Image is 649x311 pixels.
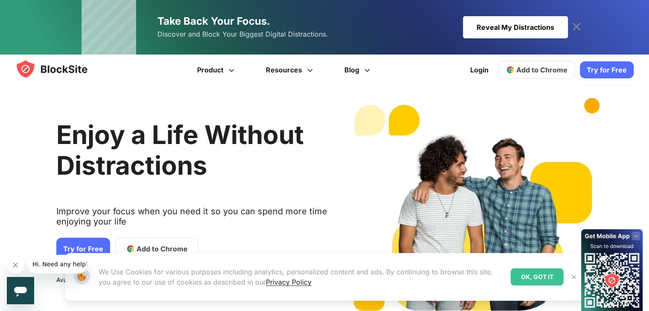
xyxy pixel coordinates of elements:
a: Resources [251,55,330,85]
span: Add to Chrome [516,66,568,74]
a: Privacy Policy [266,278,311,286]
a: Product [183,55,251,85]
text: Improve your focus when you need it so you can spend more time enjoying your life [56,206,329,233]
iframe: Schaltfläche zum Öffnen des Messaging-Fensters [7,277,34,304]
div: Reveal My Distractions [463,16,568,38]
iframe: Nachricht vom Unternehmen [27,255,87,274]
a: Add to Chrome [499,61,575,79]
img: Close [570,274,577,280]
span: Take Back Your Focus. [157,15,270,27]
h2: Enjoy a Life Without Distractions [56,119,329,181]
img: blocksite-icon.5d769676.svg [15,59,104,79]
a: Try for Free [580,61,634,78]
p: We Use Cookies for various purposes including analytics, personalized content and ads. By continu... [99,267,504,287]
img: chrome-icon.svg [506,66,515,74]
span: Discover and Block Your Biggest Digital Distractions. [157,28,328,40]
span: Hi. Need any help? [5,6,61,13]
iframe: Nachricht schließen [7,256,24,274]
a: Try for Free [56,238,110,260]
a: Add to Chrome [115,238,198,260]
a: Blog [330,55,387,85]
button: Close [568,271,579,282]
a: Login [465,60,494,80]
div: OK, GOT IT [511,268,564,285]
